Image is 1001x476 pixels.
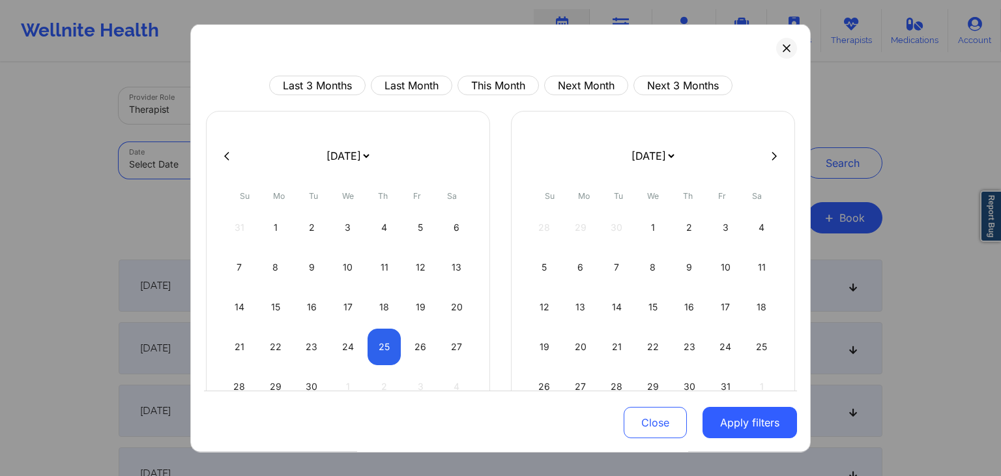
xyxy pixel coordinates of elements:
div: Wed Oct 15 2025 [637,289,670,325]
div: Wed Oct 29 2025 [637,368,670,405]
div: Mon Oct 20 2025 [564,329,598,365]
abbr: Saturday [752,191,762,201]
button: Next Month [544,76,628,95]
div: Tue Sep 30 2025 [295,368,328,405]
div: Wed Sep 10 2025 [332,249,365,286]
button: Next 3 Months [633,76,733,95]
button: Last Month [371,76,452,95]
div: Wed Sep 17 2025 [332,289,365,325]
div: Tue Sep 02 2025 [295,209,328,246]
abbr: Thursday [683,191,693,201]
div: Mon Sep 29 2025 [259,368,293,405]
div: Wed Oct 08 2025 [637,249,670,286]
div: Thu Sep 25 2025 [368,329,401,365]
div: Wed Oct 22 2025 [637,329,670,365]
div: Thu Oct 09 2025 [673,249,706,286]
div: Mon Sep 08 2025 [259,249,293,286]
div: Thu Sep 18 2025 [368,289,401,325]
abbr: Tuesday [309,191,318,201]
div: Sat Oct 04 2025 [745,209,778,246]
div: Fri Oct 10 2025 [709,249,742,286]
div: Wed Oct 01 2025 [637,209,670,246]
div: Sun Oct 19 2025 [528,329,561,365]
div: Sat Sep 27 2025 [440,329,473,365]
div: Sat Oct 25 2025 [745,329,778,365]
div: Sun Oct 05 2025 [528,249,561,286]
abbr: Tuesday [614,191,623,201]
button: This Month [457,76,539,95]
div: Sat Sep 06 2025 [440,209,473,246]
div: Tue Sep 16 2025 [295,289,328,325]
div: Thu Sep 04 2025 [368,209,401,246]
abbr: Thursday [378,191,388,201]
div: Sat Oct 11 2025 [745,249,778,286]
abbr: Monday [578,191,590,201]
div: Tue Sep 09 2025 [295,249,328,286]
div: Mon Sep 22 2025 [259,329,293,365]
abbr: Friday [718,191,726,201]
div: Fri Oct 03 2025 [709,209,742,246]
abbr: Friday [413,191,421,201]
button: Close [624,408,687,439]
abbr: Saturday [447,191,457,201]
div: Sat Oct 18 2025 [745,289,778,325]
div: Thu Oct 30 2025 [673,368,706,405]
div: Sun Sep 07 2025 [223,249,256,286]
div: Fri Sep 26 2025 [404,329,437,365]
div: Thu Oct 02 2025 [673,209,706,246]
button: Apply filters [703,408,797,439]
div: Fri Sep 19 2025 [404,289,437,325]
abbr: Sunday [545,191,555,201]
div: Tue Oct 07 2025 [600,249,633,286]
div: Mon Oct 13 2025 [564,289,598,325]
div: Wed Sep 24 2025 [332,329,365,365]
div: Fri Oct 17 2025 [709,289,742,325]
abbr: Monday [273,191,285,201]
div: Sat Sep 20 2025 [440,289,473,325]
div: Mon Sep 15 2025 [259,289,293,325]
button: Last 3 Months [269,76,366,95]
div: Thu Sep 11 2025 [368,249,401,286]
div: Thu Oct 16 2025 [673,289,706,325]
div: Wed Sep 03 2025 [332,209,365,246]
div: Sun Oct 12 2025 [528,289,561,325]
div: Fri Sep 12 2025 [404,249,437,286]
div: Sat Sep 13 2025 [440,249,473,286]
div: Tue Oct 14 2025 [600,289,633,325]
abbr: Wednesday [647,191,659,201]
div: Mon Sep 01 2025 [259,209,293,246]
div: Fri Oct 24 2025 [709,329,742,365]
div: Sun Oct 26 2025 [528,368,561,405]
div: Mon Oct 06 2025 [564,249,598,286]
div: Tue Oct 28 2025 [600,368,633,405]
abbr: Wednesday [342,191,354,201]
div: Fri Oct 31 2025 [709,368,742,405]
div: Fri Sep 05 2025 [404,209,437,246]
div: Sun Sep 21 2025 [223,329,256,365]
div: Tue Sep 23 2025 [295,329,328,365]
div: Tue Oct 21 2025 [600,329,633,365]
div: Thu Oct 23 2025 [673,329,706,365]
div: Sun Sep 28 2025 [223,368,256,405]
abbr: Sunday [240,191,250,201]
div: Mon Oct 27 2025 [564,368,598,405]
div: Sun Sep 14 2025 [223,289,256,325]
